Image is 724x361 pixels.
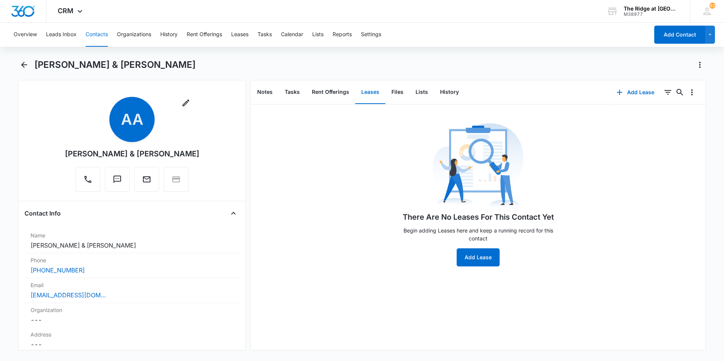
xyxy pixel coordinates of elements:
[75,167,100,192] button: Call
[65,148,199,159] div: [PERSON_NAME] & [PERSON_NAME]
[31,291,106,300] a: [EMAIL_ADDRESS][DOMAIN_NAME]
[58,7,74,15] span: CRM
[281,23,303,47] button: Calendar
[231,23,248,47] button: Leases
[160,23,178,47] button: History
[34,59,196,70] h1: [PERSON_NAME] & [PERSON_NAME]
[134,179,159,185] a: Email
[105,167,130,192] button: Text
[75,179,100,185] a: Call
[654,26,705,44] button: Add Contact
[258,23,272,47] button: Tasks
[361,23,381,47] button: Settings
[25,278,239,303] div: Email[EMAIL_ADDRESS][DOMAIN_NAME]
[31,241,233,250] dd: [PERSON_NAME] & [PERSON_NAME]
[279,81,306,104] button: Tasks
[355,81,385,104] button: Leases
[674,86,686,98] button: Search...
[686,86,698,98] button: Overflow Menu
[694,59,706,71] button: Actions
[227,207,239,219] button: Close
[709,3,715,9] div: notifications count
[385,81,410,104] button: Files
[109,97,155,142] span: AA
[312,23,324,47] button: Lists
[25,303,239,327] div: Organization---
[333,23,352,47] button: Reports
[624,12,679,17] div: account id
[403,211,554,223] h1: There Are No Leases For This Contact Yet
[46,23,77,47] button: Leads Inbox
[433,121,523,211] img: No Data
[25,253,239,278] div: Phone[PHONE_NUMBER]
[187,23,222,47] button: Rent Offerings
[306,81,355,104] button: Rent Offerings
[14,23,37,47] button: Overview
[31,315,233,324] dd: ---
[18,59,30,71] button: Back
[457,248,500,266] button: Add Lease
[434,81,465,104] button: History
[25,228,239,253] div: Name[PERSON_NAME] & [PERSON_NAME]
[31,306,233,314] label: Organization
[662,86,674,98] button: Filters
[31,330,233,338] label: Address
[31,281,233,289] label: Email
[117,23,151,47] button: Organizations
[134,167,159,192] button: Email
[105,179,130,185] a: Text
[31,340,233,349] dd: ---
[410,81,434,104] button: Lists
[709,3,715,9] span: 52
[609,83,662,101] button: Add Lease
[251,81,279,104] button: Notes
[25,327,239,352] div: Address---
[624,6,679,12] div: account name
[31,231,233,239] label: Name
[31,266,85,275] a: [PHONE_NUMBER]
[31,256,233,264] label: Phone
[25,209,61,218] h4: Contact Info
[86,23,108,47] button: Contacts
[399,226,557,242] p: Begin adding Leases here and keep a running record for this contact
